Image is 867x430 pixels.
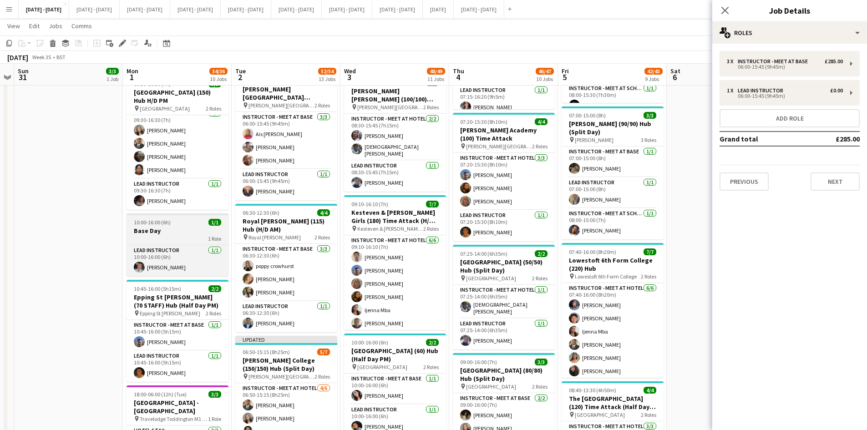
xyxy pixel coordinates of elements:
[120,0,170,18] button: [DATE] - [DATE]
[127,88,228,105] h3: [GEOGRAPHIC_DATA] (150) Hub H/D PM
[460,118,507,125] span: 07:20-15:30 (8h10m)
[532,143,548,150] span: 2 Roles
[243,349,290,355] span: 06:50-15:15 (8h25m)
[235,204,337,332] app-job-card: 06:30-12:30 (6h)4/4Royal [PERSON_NAME] (115) Hub (H/D AM) Royal [PERSON_NAME]2 RolesInstructor - ...
[344,114,446,161] app-card-role: Instructor - Meet at Hotel2/208:30-15:45 (7h15m)[PERSON_NAME][DEMOGRAPHIC_DATA][PERSON_NAME]
[208,285,221,292] span: 2/2
[532,275,548,282] span: 2 Roles
[134,391,187,398] span: 18:00-06:00 (12h) (Tue)
[208,235,221,242] span: 1 Role
[208,391,221,398] span: 3/3
[235,336,337,343] div: Updated
[562,120,664,136] h3: [PERSON_NAME] (90/90) Hub (Split Day)
[562,83,664,114] app-card-role: Instructor - Meet at School1/108:00-15:30 (7h30m)[PERSON_NAME]
[19,0,69,18] button: [DATE] - [DATE]
[56,54,66,61] div: BST
[806,132,860,146] td: £285.00
[209,68,228,75] span: 34/36
[453,285,555,319] app-card-role: Instructor - Meet at Hotel1/107:25-14:00 (6h35m)[DEMOGRAPHIC_DATA][PERSON_NAME]
[127,399,228,415] h3: [GEOGRAPHIC_DATA] - [GEOGRAPHIC_DATA]
[343,72,356,82] span: 3
[423,225,439,232] span: 2 Roles
[134,219,171,226] span: 10:00-16:00 (6h)
[562,395,664,411] h3: The [GEOGRAPHIC_DATA] (120) Time Attack (Half Day AM)
[127,67,138,75] span: Mon
[453,319,555,349] app-card-role: Lead Instructor1/107:25-14:00 (6h35m)[PERSON_NAME]
[208,219,221,226] span: 1/1
[344,67,356,75] span: Wed
[460,359,497,365] span: 09:00-16:00 (7h)
[127,293,228,309] h3: Epping St [PERSON_NAME] (70 STAFF) Hub (Half Day PM)
[16,72,29,82] span: 31
[127,245,228,276] app-card-role: Lead Instructor1/110:00-16:00 (6h)[PERSON_NAME]
[466,275,516,282] span: [GEOGRAPHIC_DATA]
[127,108,228,179] app-card-role: Instructor - Meet at Base4/409:30-16:30 (7h)[PERSON_NAME][PERSON_NAME][PERSON_NAME][PERSON_NAME]
[644,68,663,75] span: 42/43
[234,72,246,82] span: 2
[727,87,738,94] div: 1 x
[727,94,843,98] div: 06:00-15:45 (9h45m)
[644,112,656,119] span: 3/3
[426,201,439,207] span: 7/7
[669,72,680,82] span: 6
[317,349,330,355] span: 5/7
[235,301,337,332] app-card-role: Lead Instructor1/106:30-12:30 (6h)[PERSON_NAME]
[235,356,337,373] h3: [PERSON_NAME] College (150/150) Hub (Split Day)
[69,0,120,18] button: [DATE] - [DATE]
[140,310,200,317] span: Epping St [PERSON_NAME]
[322,0,372,18] button: [DATE] - [DATE]
[460,250,507,257] span: 07:25-14:00 (6h35m)
[562,256,664,273] h3: Lowestoft 6th Form College (220) Hub
[357,364,407,370] span: [GEOGRAPHIC_DATA]
[71,22,92,30] span: Comms
[569,248,616,255] span: 07:40-16:00 (8h20m)
[127,227,228,235] h3: Base Day
[351,201,388,207] span: 09:10-16:10 (7h)
[575,137,613,143] span: [PERSON_NAME]
[314,373,330,380] span: 2 Roles
[738,58,811,65] div: Instructor - Meet at Base
[535,359,548,365] span: 3/3
[235,67,246,75] span: Tue
[248,234,301,241] span: Royal [PERSON_NAME]
[644,248,656,255] span: 7/7
[127,280,228,382] app-job-card: 10:45-16:00 (5h15m)2/2Epping St [PERSON_NAME] (70 STAFF) Hub (Half Day PM) Epping St [PERSON_NAME...
[712,5,867,16] h3: Job Details
[125,72,138,82] span: 1
[712,22,867,44] div: Roles
[720,132,806,146] td: Grand total
[727,65,843,69] div: 06:00-15:45 (9h45m)
[641,273,656,280] span: 2 Roles
[644,387,656,394] span: 4/4
[825,58,843,65] div: £285.00
[318,68,336,75] span: 52/54
[535,250,548,257] span: 2/2
[453,366,555,383] h3: [GEOGRAPHIC_DATA] (80/80) Hub (Split Day)
[314,234,330,241] span: 2 Roles
[451,72,464,82] span: 4
[466,383,516,390] span: [GEOGRAPHIC_DATA]
[562,243,664,378] div: 07:40-16:00 (8h20m)7/7Lowestoft 6th Form College (220) Hub Lowestoft 6th Form College2 RolesInstr...
[271,0,322,18] button: [DATE] - [DATE]
[127,213,228,276] div: 10:00-16:00 (6h)1/1Base Day1 RoleLead Instructor1/110:00-16:00 (6h)[PERSON_NAME]
[351,339,388,346] span: 10:00-16:00 (6h)
[670,67,680,75] span: Sat
[49,22,62,30] span: Jobs
[206,105,221,112] span: 2 Roles
[344,347,446,363] h3: [GEOGRAPHIC_DATA] (60) Hub (Half Day PM)
[454,0,504,18] button: [DATE] - [DATE]
[170,0,221,18] button: [DATE] - [DATE]
[453,126,555,142] h3: [PERSON_NAME] Academy (100) Time Attack
[210,76,227,82] div: 10 Jobs
[344,374,446,405] app-card-role: Instructor - Meet at Base1/110:00-16:00 (6h)[PERSON_NAME]
[127,75,228,210] div: 09:30-16:30 (7h)5/5[GEOGRAPHIC_DATA] (150) Hub H/D PM [GEOGRAPHIC_DATA]2 RolesInstructor - Meet a...
[208,415,221,422] span: 1 Role
[423,0,454,18] button: [DATE]
[536,68,554,75] span: 46/47
[140,415,208,422] span: Travelodge Toddington M1 Southbound
[243,209,279,216] span: 06:30-12:30 (6h)
[645,76,662,82] div: 9 Jobs
[344,235,446,332] app-card-role: Instructor - Meet at Hotel6/609:10-16:10 (7h)[PERSON_NAME][PERSON_NAME][PERSON_NAME][PERSON_NAME]...
[235,112,337,169] app-card-role: Instructor - Meet at Base3/306:00-15:45 (9h45m)Ais [PERSON_NAME][PERSON_NAME][PERSON_NAME]
[641,137,656,143] span: 3 Roles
